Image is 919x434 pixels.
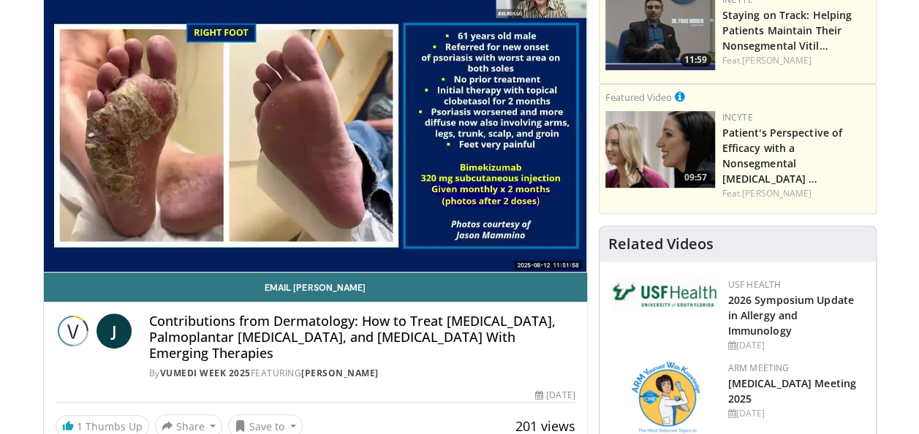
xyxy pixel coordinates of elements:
h4: Contributions from Dermatology: How to Treat [MEDICAL_DATA], Palmoplantar [MEDICAL_DATA], and [ME... [149,313,575,361]
a: ARM Meeting [728,362,790,374]
a: 09:57 [605,111,715,188]
span: 1 [77,419,83,433]
img: 2c48d197-61e9-423b-8908-6c4d7e1deb64.png.150x105_q85_crop-smart_upscale.jpg [605,111,715,188]
div: [DATE] [535,389,575,402]
div: By FEATURING [149,367,575,380]
a: Email [PERSON_NAME] [44,273,587,302]
span: 09:57 [680,171,711,184]
a: [PERSON_NAME] [742,187,812,199]
a: J [97,313,132,349]
a: [PERSON_NAME] [301,367,379,379]
img: Vumedi Week 2025 [56,313,91,349]
a: [PERSON_NAME] [742,54,812,66]
div: [DATE] [728,339,864,352]
small: Featured Video [605,91,672,104]
a: 2026 Symposium Update in Allergy and Immunology [728,293,854,338]
a: USF Health [728,278,782,291]
a: Vumedi Week 2025 [160,367,251,379]
a: [MEDICAL_DATA] Meeting 2025 [728,376,856,406]
div: Feat. [722,187,870,200]
div: [DATE] [728,407,864,420]
img: 6ba8804a-8538-4002-95e7-a8f8012d4a11.png.150x105_q85_autocrop_double_scale_upscale_version-0.2.jpg [611,278,721,311]
span: 11:59 [680,53,711,66]
div: Feat. [722,54,870,67]
a: Staying on Track: Helping Patients Maintain Their Nonsegmental Vitil… [722,8,852,53]
h4: Related Videos [608,235,714,253]
a: Incyte [722,111,753,123]
a: Patient's Perspective of Efficacy with a Nonsegmental [MEDICAL_DATA] … [722,126,842,186]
